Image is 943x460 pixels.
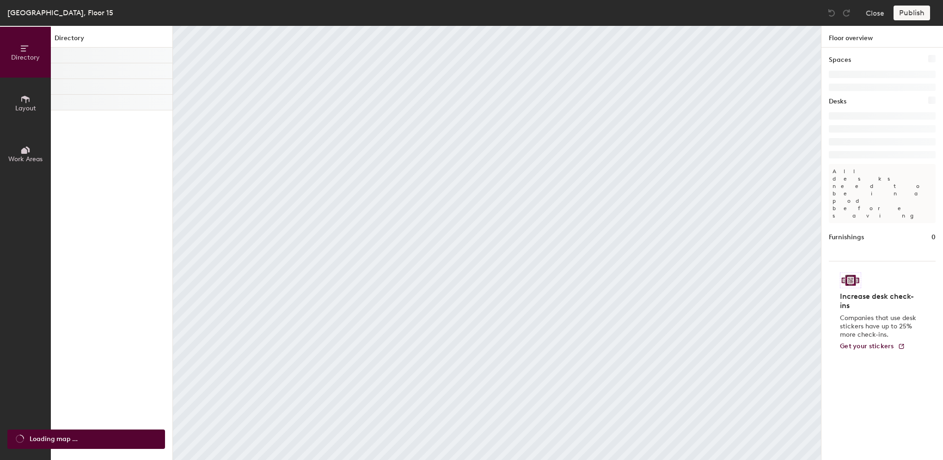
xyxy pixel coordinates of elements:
h1: Spaces [829,55,851,65]
p: Companies that use desk stickers have up to 25% more check-ins. [840,314,919,339]
span: Get your stickers [840,342,894,350]
p: All desks need to be in a pod before saving [829,164,936,223]
img: Undo [827,8,836,18]
h1: 0 [931,232,936,242]
span: Loading map ... [30,434,78,444]
a: Get your stickers [840,343,905,351]
img: Redo [842,8,851,18]
span: Work Areas [8,155,43,163]
div: [GEOGRAPHIC_DATA], Floor 15 [7,7,113,18]
img: Sticker logo [840,272,861,288]
span: Layout [15,104,36,112]
h1: Furnishings [829,232,864,242]
h1: Directory [51,33,172,48]
canvas: Map [173,26,821,460]
button: Close [866,6,884,20]
h1: Desks [829,97,846,107]
h4: Increase desk check-ins [840,292,919,310]
h1: Floor overview [821,26,943,48]
span: Directory [11,54,40,61]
